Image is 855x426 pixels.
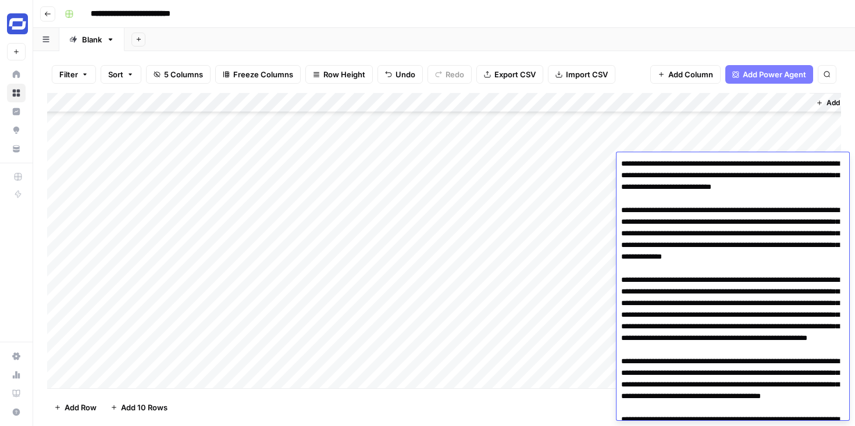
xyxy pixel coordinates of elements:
span: Row Height [323,69,365,80]
a: Blank [59,28,124,51]
span: Import CSV [566,69,608,80]
button: Import CSV [548,65,615,84]
span: Sort [108,69,123,80]
button: Add 10 Rows [104,398,174,417]
span: Undo [396,69,415,80]
a: Insights [7,102,26,121]
button: Row Height [305,65,373,84]
a: Learning Hub [7,384,26,403]
a: Usage [7,366,26,384]
span: Add Power Agent [743,69,806,80]
span: Export CSV [494,69,536,80]
a: Your Data [7,139,26,158]
button: Redo [427,65,472,84]
button: Add Row [47,398,104,417]
button: Export CSV [476,65,543,84]
button: Add Power Agent [725,65,813,84]
span: Freeze Columns [233,69,293,80]
button: 5 Columns [146,65,211,84]
button: Help + Support [7,403,26,421]
a: Settings [7,347,26,366]
button: Add Column [650,65,721,84]
span: Redo [446,69,464,80]
a: Opportunities [7,121,26,139]
a: Home [7,65,26,84]
img: Synthesia Logo [7,13,28,34]
span: 5 Columns [164,69,203,80]
a: Browse [7,84,26,102]
button: Undo [377,65,423,84]
div: Blank [82,34,102,45]
span: Add 10 Rows [121,402,168,413]
button: Freeze Columns [215,65,301,84]
span: Add Row [65,402,97,413]
button: Workspace: Synthesia [7,9,26,38]
span: Filter [59,69,78,80]
span: Add Column [668,69,713,80]
button: Filter [52,65,96,84]
button: Sort [101,65,141,84]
